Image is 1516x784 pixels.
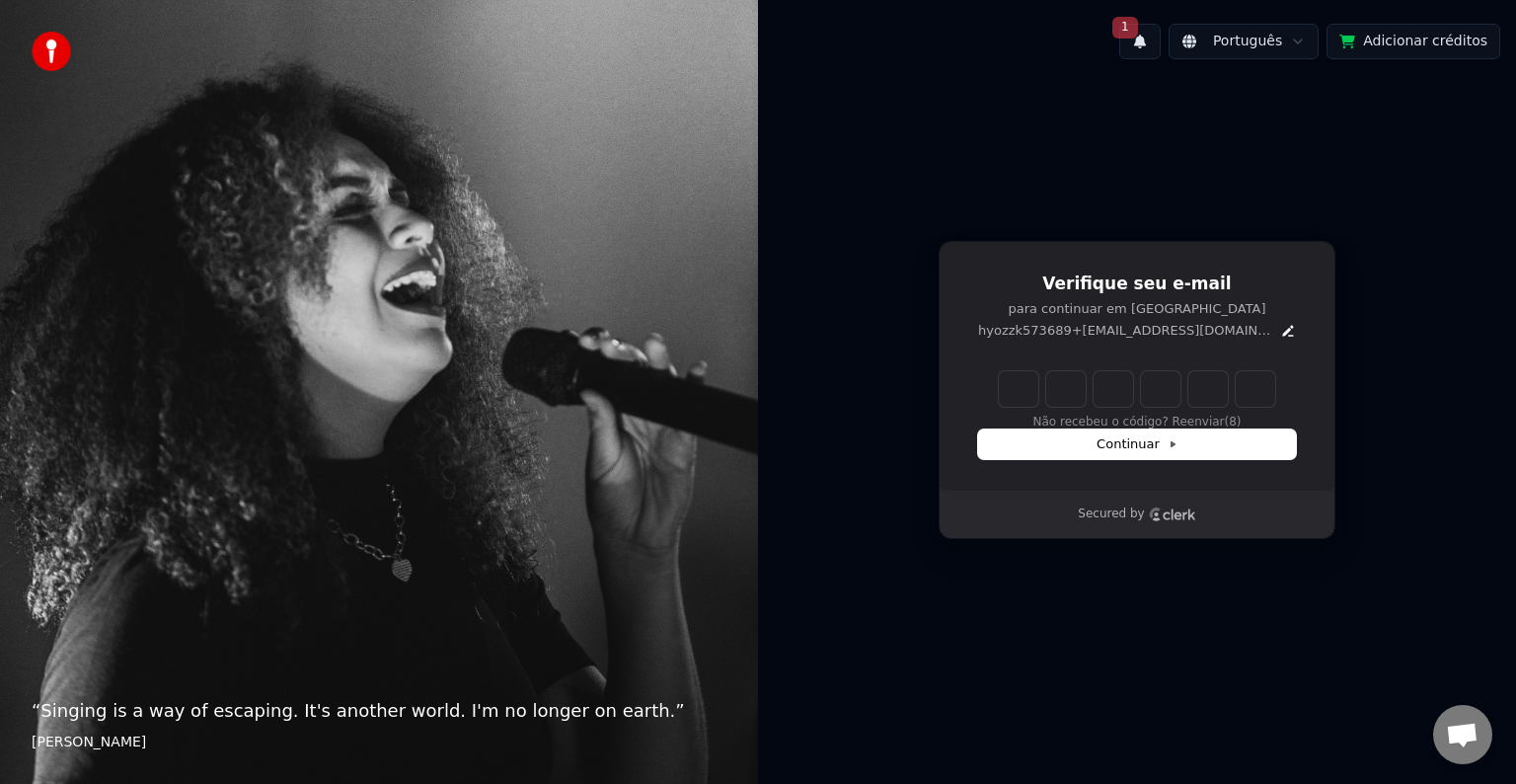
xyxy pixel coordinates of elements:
[32,32,71,71] img: youka
[1097,435,1177,453] span: Continuar
[978,322,1272,340] p: hyozzk573689+[EMAIL_ADDRESS][DOMAIN_NAME]
[1078,507,1144,522] p: Secured by
[1433,705,1492,764] div: Bate-papo aberto
[978,430,1296,459] button: Continuar
[1119,24,1161,59] button: 1
[978,273,1296,296] h1: Verifique seu e-mail
[32,733,726,752] footer: [PERSON_NAME]
[1326,24,1500,59] button: Adicionar créditos
[1280,323,1296,339] button: Edit
[1149,508,1196,521] a: Clerk logo
[32,697,726,725] p: “ Singing is a way of escaping. It's another world. I'm no longer on earth. ”
[978,300,1296,318] p: para continuar em [GEOGRAPHIC_DATA]
[1112,17,1138,39] span: 1
[999,371,1275,407] input: Enter verification code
